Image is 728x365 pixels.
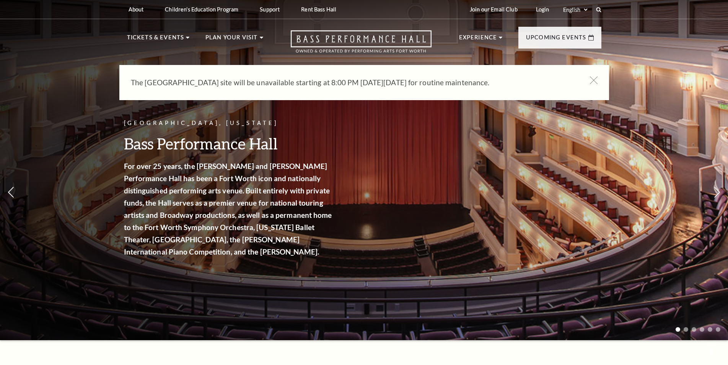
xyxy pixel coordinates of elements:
p: Plan Your Visit [205,33,258,47]
p: Tickets & Events [127,33,184,47]
p: Children's Education Program [165,6,238,13]
p: About [129,6,144,13]
p: [GEOGRAPHIC_DATA], [US_STATE] [124,118,334,128]
select: Select: [562,6,589,13]
strong: For over 25 years, the [PERSON_NAME] and [PERSON_NAME] Performance Hall has been a Fort Worth ico... [124,162,332,256]
p: The [GEOGRAPHIC_DATA] site will be unavailable starting at 8:00 PM [DATE][DATE] for routine maint... [131,76,575,89]
p: Experience [459,33,497,47]
p: Support [260,6,280,13]
h3: Bass Performance Hall [124,134,334,153]
p: Rent Bass Hall [301,6,336,13]
p: Upcoming Events [526,33,586,47]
